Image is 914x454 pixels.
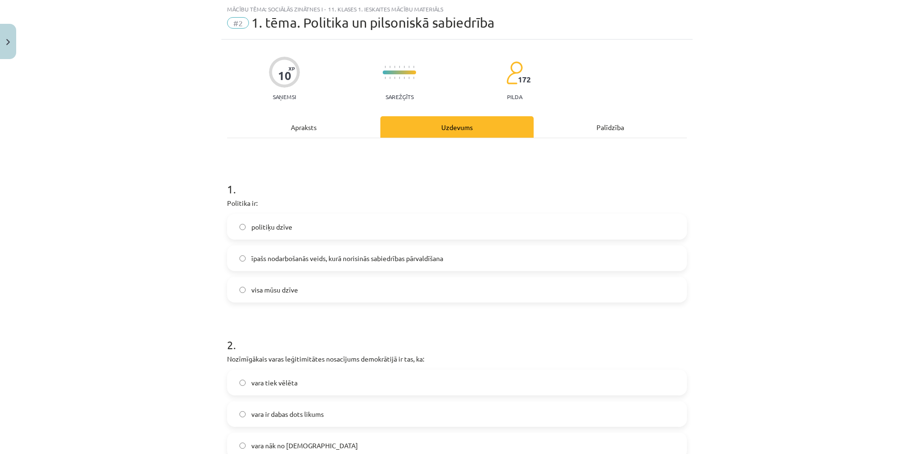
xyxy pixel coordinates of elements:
[227,198,687,208] p: Politika ir:
[227,322,687,351] h1: 2 .
[269,93,300,100] p: Saņemsi
[399,77,400,79] img: icon-short-line-57e1e144782c952c97e751825c79c345078a6d821885a25fce030b3d8c18986b.svg
[239,287,246,293] input: visa mūsu dzīve
[404,66,405,68] img: icon-short-line-57e1e144782c952c97e751825c79c345078a6d821885a25fce030b3d8c18986b.svg
[251,441,358,451] span: vara nāk no [DEMOGRAPHIC_DATA]
[399,66,400,68] img: icon-short-line-57e1e144782c952c97e751825c79c345078a6d821885a25fce030b3d8c18986b.svg
[251,222,292,232] span: politiķu dzīve
[251,253,443,263] span: īpašs nodarbošanās veids, kurā norisinās sabiedrības pārvaldīšana
[394,77,395,79] img: icon-short-line-57e1e144782c952c97e751825c79c345078a6d821885a25fce030b3d8c18986b.svg
[507,93,522,100] p: pilda
[518,75,531,84] span: 172
[408,66,409,68] img: icon-short-line-57e1e144782c952c97e751825c79c345078a6d821885a25fce030b3d8c18986b.svg
[278,69,291,82] div: 10
[239,411,246,417] input: vara ir dabas dots likums
[227,354,687,364] p: Nozīmīgākais varas leģitimitātes nosacījums demokrātijā ir tas, ka:
[404,77,405,79] img: icon-short-line-57e1e144782c952c97e751825c79c345078a6d821885a25fce030b3d8c18986b.svg
[6,39,10,45] img: icon-close-lesson-0947bae3869378f0d4975bcd49f059093ad1ed9edebbc8119c70593378902aed.svg
[251,409,324,419] span: vara ir dabas dots likums
[251,378,298,388] span: vara tiek vēlēta
[288,66,295,71] span: XP
[394,66,395,68] img: icon-short-line-57e1e144782c952c97e751825c79c345078a6d821885a25fce030b3d8c18986b.svg
[239,380,246,386] input: vara tiek vēlēta
[506,61,523,85] img: students-c634bb4e5e11cddfef0936a35e636f08e4e9abd3cc4e673bd6f9a4125e45ecb1.svg
[380,116,534,138] div: Uzdevums
[251,15,495,30] span: 1. tēma. Politika un pilsoniskā sabiedrība
[385,77,386,79] img: icon-short-line-57e1e144782c952c97e751825c79c345078a6d821885a25fce030b3d8c18986b.svg
[385,66,386,68] img: icon-short-line-57e1e144782c952c97e751825c79c345078a6d821885a25fce030b3d8c18986b.svg
[227,166,687,195] h1: 1 .
[227,116,380,138] div: Apraksts
[239,224,246,230] input: politiķu dzīve
[413,77,414,79] img: icon-short-line-57e1e144782c952c97e751825c79c345078a6d821885a25fce030b3d8c18986b.svg
[413,66,414,68] img: icon-short-line-57e1e144782c952c97e751825c79c345078a6d821885a25fce030b3d8c18986b.svg
[389,77,390,79] img: icon-short-line-57e1e144782c952c97e751825c79c345078a6d821885a25fce030b3d8c18986b.svg
[227,6,687,12] div: Mācību tēma: Sociālās zinātnes i - 11. klases 1. ieskaites mācību materiāls
[389,66,390,68] img: icon-short-line-57e1e144782c952c97e751825c79c345078a6d821885a25fce030b3d8c18986b.svg
[227,17,249,29] span: #2
[534,116,687,138] div: Palīdzība
[239,255,246,262] input: īpašs nodarbošanās veids, kurā norisinās sabiedrības pārvaldīšana
[408,77,409,79] img: icon-short-line-57e1e144782c952c97e751825c79c345078a6d821885a25fce030b3d8c18986b.svg
[386,93,414,100] p: Sarežģīts
[239,443,246,449] input: vara nāk no [DEMOGRAPHIC_DATA]
[251,285,298,295] span: visa mūsu dzīve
